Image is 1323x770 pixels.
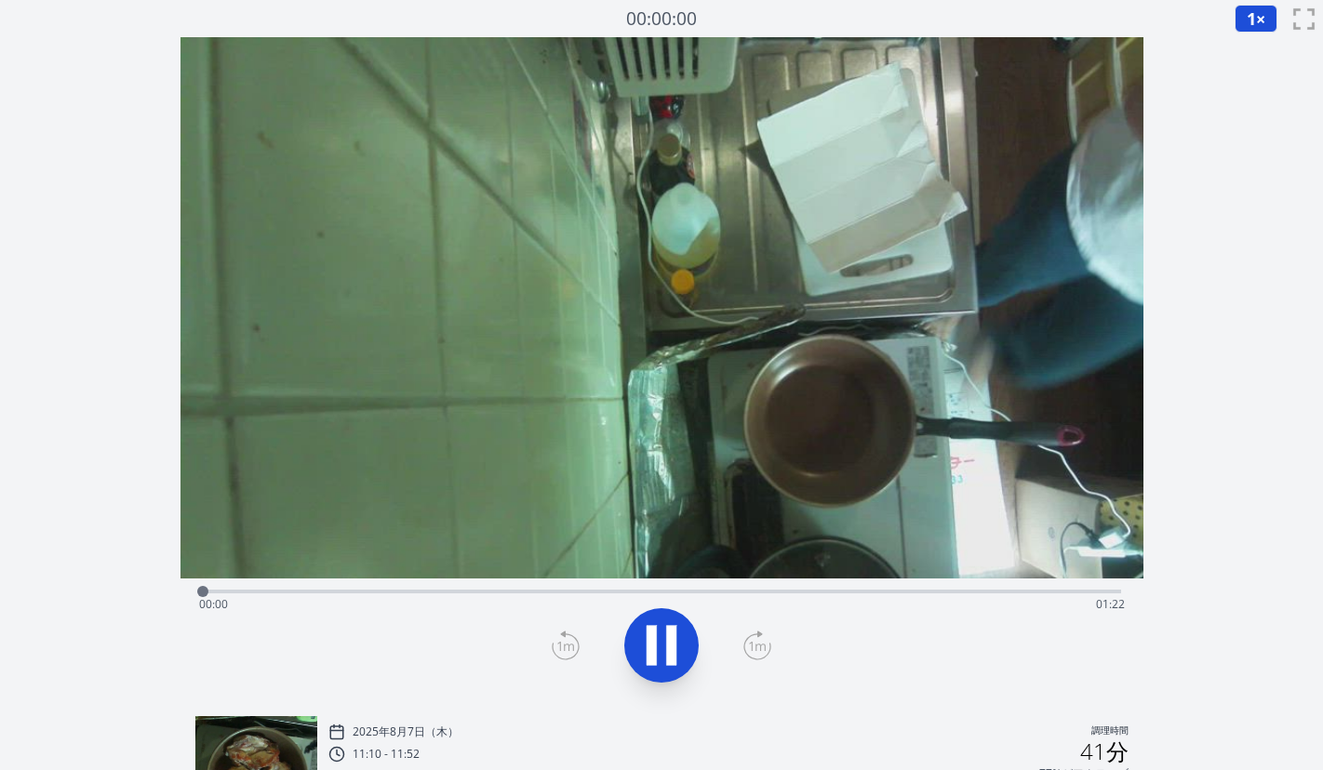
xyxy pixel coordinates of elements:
[353,746,420,762] font: 11:10 - 11:52
[626,6,697,31] font: 00:00:00
[1247,7,1256,30] font: 1
[1096,596,1125,612] span: 01:22
[1256,7,1265,30] font: ×
[1091,724,1129,737] font: 調理時間
[1080,736,1129,766] font: 41分
[1235,5,1277,33] button: 1×
[353,724,459,739] font: 2025年8月7日（木）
